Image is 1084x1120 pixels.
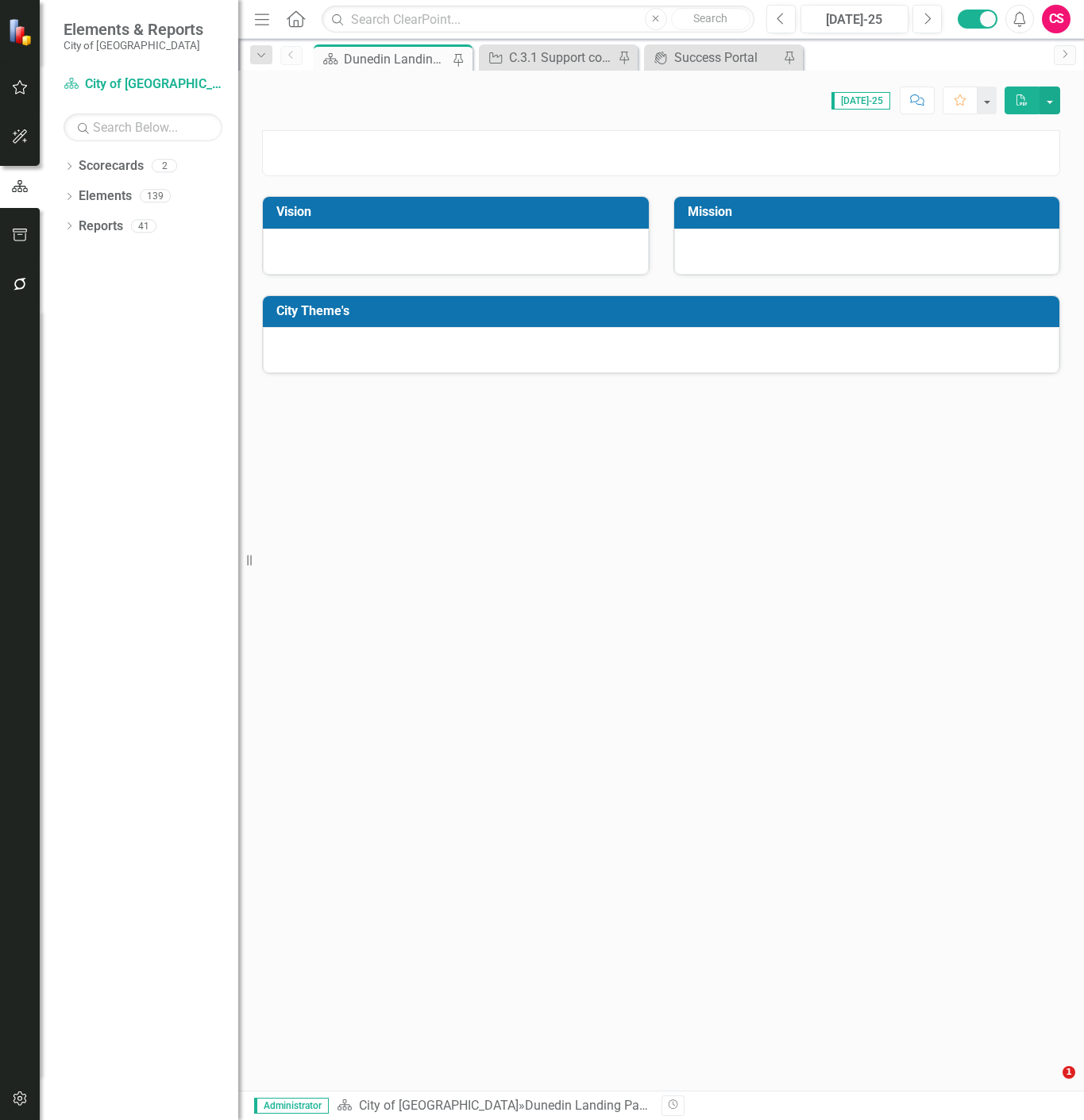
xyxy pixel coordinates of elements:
[483,48,614,67] a: C.3.1 Support community programs that enhance the city’s Scottish cultural heritage
[276,205,641,219] h3: Vision
[79,157,144,175] a: Scorecards
[79,187,132,206] a: Elements
[64,39,203,52] small: City of [GEOGRAPHIC_DATA]
[344,49,449,69] div: Dunedin Landing Page
[674,48,779,67] div: Success Portal
[509,48,614,67] div: C.3.1 Support community programs that enhance the city’s Scottish cultural heritage
[64,75,222,94] a: City of [GEOGRAPHIC_DATA]
[276,304,1051,318] h3: City Theme's
[1030,1066,1068,1104] iframe: Intercom live chat
[671,8,750,30] button: Search
[806,10,904,29] div: [DATE]-25
[831,92,890,110] span: [DATE]-25
[648,48,779,67] a: Success Portal
[1063,1066,1075,1079] span: 1
[64,20,203,39] span: Elements & Reports
[800,5,909,33] button: [DATE]-25
[79,217,123,236] a: Reports
[359,1098,519,1113] a: City of [GEOGRAPHIC_DATA]
[322,6,754,33] input: Search ClearPoint...
[688,205,1052,219] h3: Mission
[152,160,177,173] div: 2
[1042,5,1070,33] button: CS
[337,1097,650,1115] div: »
[131,219,156,233] div: 41
[254,1098,329,1114] span: Administrator
[693,12,727,25] span: Search
[525,1098,653,1113] div: Dunedin Landing Page
[140,190,171,203] div: 139
[8,17,36,45] img: ClearPoint Strategy
[64,114,222,141] input: Search Below...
